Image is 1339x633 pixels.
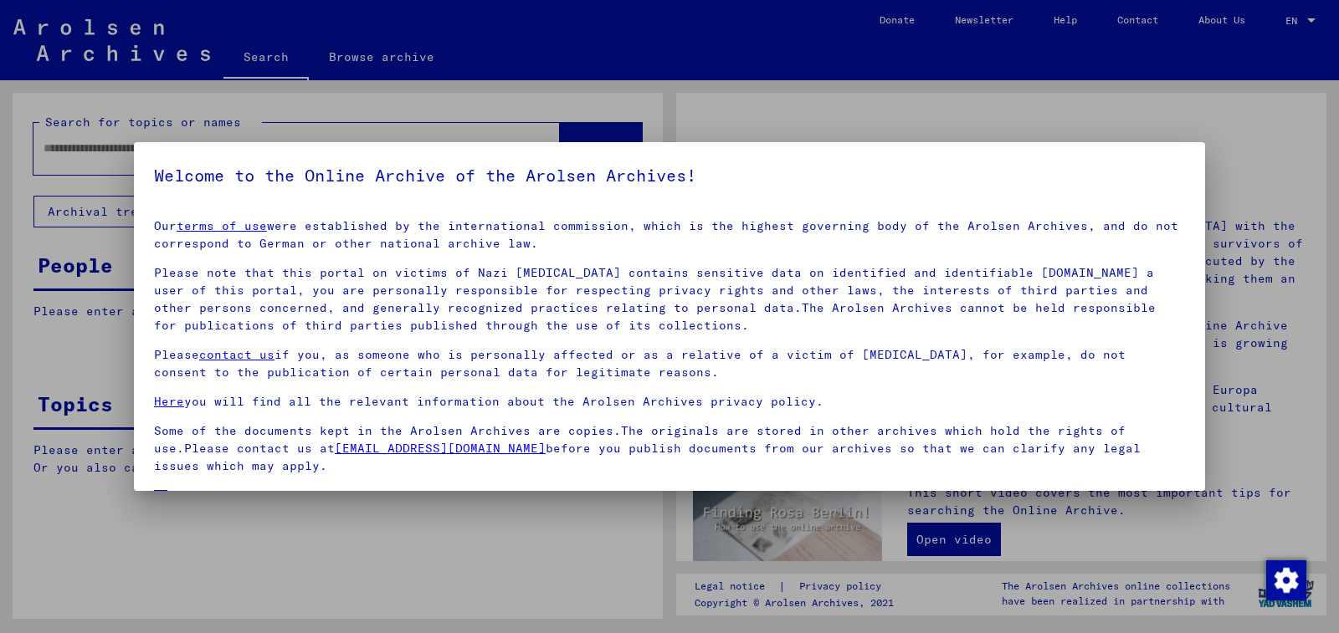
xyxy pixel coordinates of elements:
[154,162,1185,189] h5: Welcome to the Online Archive of the Arolsen Archives!
[174,487,1185,547] span: Declaration of consent: I hereby declare my consent to using sensitive personal data solely for r...
[154,264,1185,334] p: Please note that this portal on victims of Nazi [MEDICAL_DATA] contains sensitive data on identif...
[154,394,184,409] a: Here
[1265,559,1306,600] div: Change consent
[1266,560,1306,600] img: Change consent
[177,218,267,233] a: terms of use
[199,347,274,362] a: contact us
[154,217,1185,253] p: Our were established by the international commission, which is the highest governing body of the ...
[154,393,1185,411] p: you will find all the relevant information about the Arolsen Archives privacy policy.
[154,422,1185,475] p: Some of the documents kept in the Arolsen Archives are copies.The originals are stored in other a...
[335,441,546,456] a: [EMAIL_ADDRESS][DOMAIN_NAME]
[154,346,1185,381] p: Please if you, as someone who is personally affected or as a relative of a victim of [MEDICAL_DAT...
